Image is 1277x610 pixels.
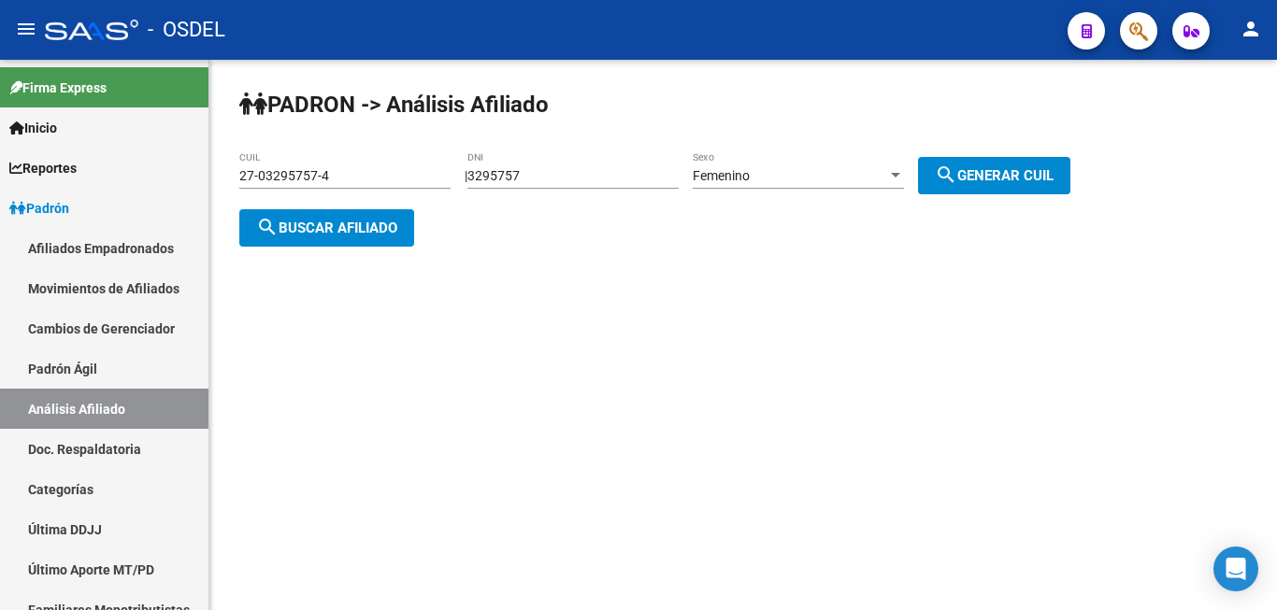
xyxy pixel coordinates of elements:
mat-icon: person [1240,18,1262,40]
strong: PADRON -> Análisis Afiliado [239,92,549,118]
span: Padrón [9,198,69,219]
span: Generar CUIL [935,167,1054,184]
div: | [465,168,1084,183]
span: Buscar afiliado [256,220,397,236]
button: Generar CUIL [918,157,1070,194]
button: Buscar afiliado [239,209,414,247]
span: Femenino [693,168,750,183]
mat-icon: menu [15,18,37,40]
span: Reportes [9,158,77,178]
mat-icon: search [935,163,957,186]
div: Open Intercom Messenger [1213,546,1258,591]
span: Firma Express [9,78,107,98]
span: Inicio [9,118,57,138]
mat-icon: search [256,216,279,238]
span: - OSDEL [148,9,225,50]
